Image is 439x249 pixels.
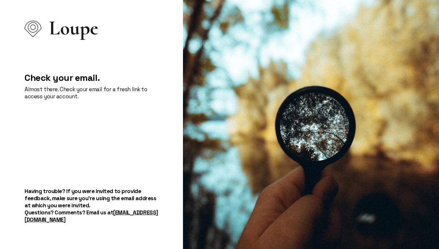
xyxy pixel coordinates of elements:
[25,21,41,37] img: Loupe Logo
[25,86,158,100] p: Almost there. Check your email for a fresh link to access your account.
[25,188,158,223] h5: Having trouble? If you were invited to provide feedback, make sure you're using the email address...
[25,209,158,223] a: [EMAIL_ADDRESS][DOMAIN_NAME]
[49,25,98,32] span: Loupe
[25,72,158,83] h2: Check your email.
